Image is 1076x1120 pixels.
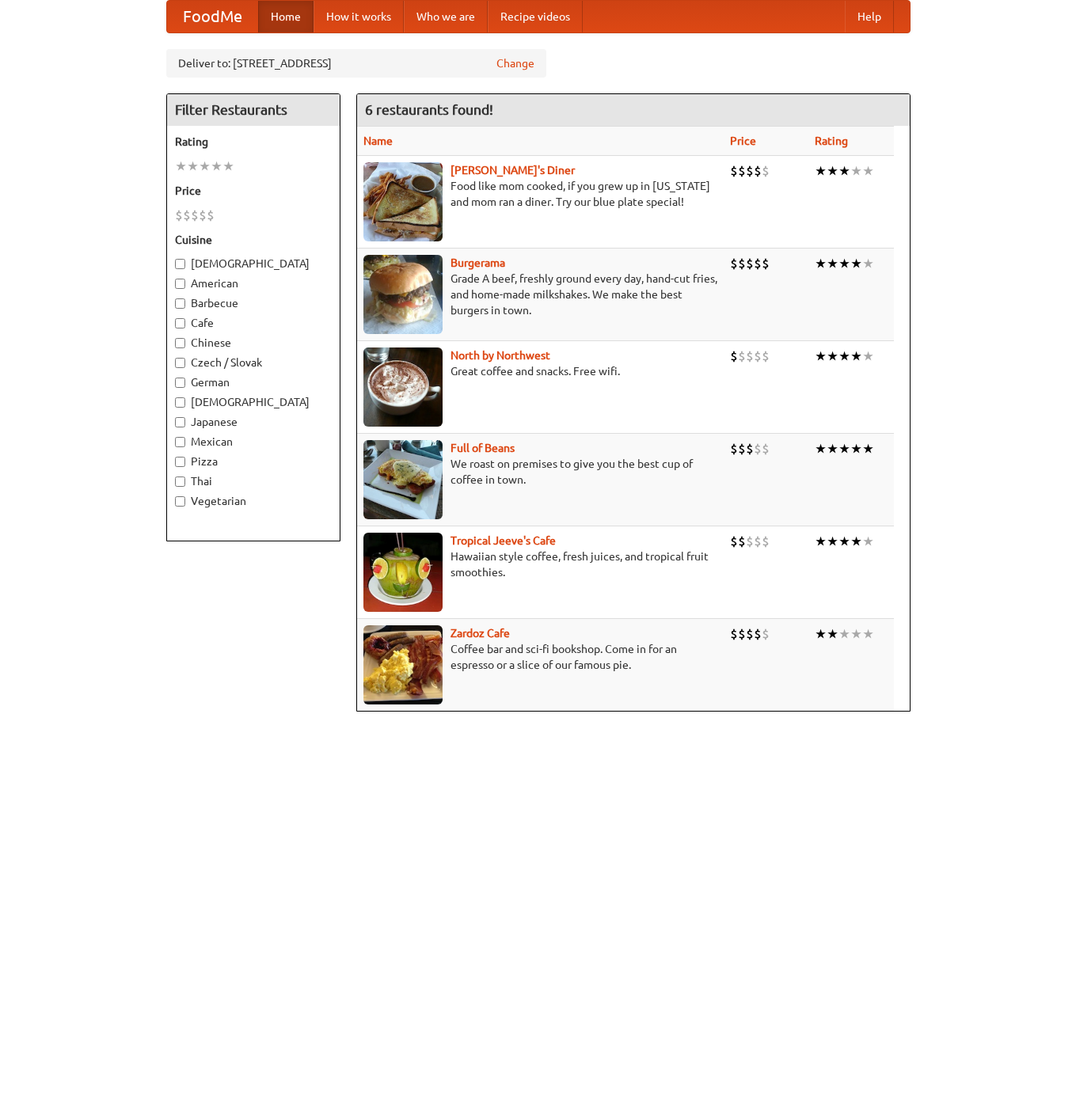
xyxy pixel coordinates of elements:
[207,207,215,224] li: $
[451,256,505,269] a: Burgerama
[175,295,332,311] label: Barbecue
[746,440,754,457] li: $
[175,259,185,269] input: [DEMOGRAPHIC_DATA]
[363,456,717,488] p: We roast on premises to give you the best cup of coffee in town.
[175,318,185,328] input: Cafe
[175,394,332,410] label: [DEMOGRAPHIC_DATA]
[862,347,874,365] li: ★
[738,162,746,180] li: $
[862,625,874,643] li: ★
[175,256,332,271] label: [DEMOGRAPHIC_DATA]
[762,533,770,550] li: $
[838,347,850,365] li: ★
[175,397,185,408] input: [DEMOGRAPHIC_DATA]
[815,162,827,180] li: ★
[191,207,199,224] li: $
[754,440,762,457] li: $
[363,271,717,318] p: Grade A beef, freshly ground every day, hand-cut fries, and home-made milkshakes. We make the bes...
[175,275,332,291] label: American
[827,625,838,643] li: ★
[363,549,717,580] p: Hawaiian style coffee, fresh juices, and tropical fruit smoothies.
[850,347,862,365] li: ★
[175,335,332,351] label: Chinese
[175,374,332,390] label: German
[363,440,443,519] img: beans.jpg
[862,440,874,457] li: ★
[815,347,827,365] li: ★
[187,158,199,175] li: ★
[827,347,838,365] li: ★
[175,207,183,224] li: $
[175,417,185,427] input: Japanese
[754,533,762,550] li: $
[730,533,738,550] li: $
[222,158,234,175] li: ★
[175,158,187,175] li: ★
[199,207,207,224] li: $
[838,440,850,457] li: ★
[815,135,848,147] a: Rating
[746,533,754,550] li: $
[738,255,746,272] li: $
[815,625,827,643] li: ★
[850,162,862,180] li: ★
[175,338,185,348] input: Chinese
[175,437,185,447] input: Mexican
[746,625,754,643] li: $
[314,1,404,32] a: How it works
[730,162,738,180] li: $
[167,94,340,126] h4: Filter Restaurants
[363,162,443,241] img: sallys.jpg
[827,440,838,457] li: ★
[738,533,746,550] li: $
[363,255,443,334] img: burgerama.jpg
[175,232,332,248] h5: Cuisine
[862,255,874,272] li: ★
[862,162,874,180] li: ★
[762,625,770,643] li: $
[363,135,393,147] a: Name
[175,434,332,450] label: Mexican
[199,158,211,175] li: ★
[258,1,314,32] a: Home
[730,135,756,147] a: Price
[175,414,332,430] label: Japanese
[175,476,185,487] input: Thai
[363,533,443,612] img: jeeves.jpg
[838,162,850,180] li: ★
[746,162,754,180] li: $
[363,363,717,379] p: Great coffee and snacks. Free wifi.
[838,255,850,272] li: ★
[850,533,862,550] li: ★
[363,178,717,210] p: Food like mom cooked, if you grew up in [US_STATE] and mom ran a diner. Try our blue plate special!
[175,279,185,289] input: American
[175,473,332,489] label: Thai
[175,134,332,150] h5: Rating
[451,164,575,177] a: [PERSON_NAME]'s Diner
[850,625,862,643] li: ★
[175,378,185,388] input: German
[451,627,510,640] a: Zardoz Cafe
[730,255,738,272] li: $
[827,162,838,180] li: ★
[175,315,332,331] label: Cafe
[762,162,770,180] li: $
[183,207,191,224] li: $
[754,162,762,180] li: $
[845,1,894,32] a: Help
[363,641,717,673] p: Coffee bar and sci-fi bookshop. Come in for an espresso or a slice of our famous pie.
[754,255,762,272] li: $
[850,255,862,272] li: ★
[365,102,493,117] ng-pluralize: 6 restaurants found!
[738,347,746,365] li: $
[815,533,827,550] li: ★
[738,625,746,643] li: $
[175,358,185,368] input: Czech / Slovak
[746,255,754,272] li: $
[166,49,546,78] div: Deliver to: [STREET_ADDRESS]
[451,534,556,547] a: Tropical Jeeve's Cafe
[738,440,746,457] li: $
[363,347,443,427] img: north.jpg
[815,255,827,272] li: ★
